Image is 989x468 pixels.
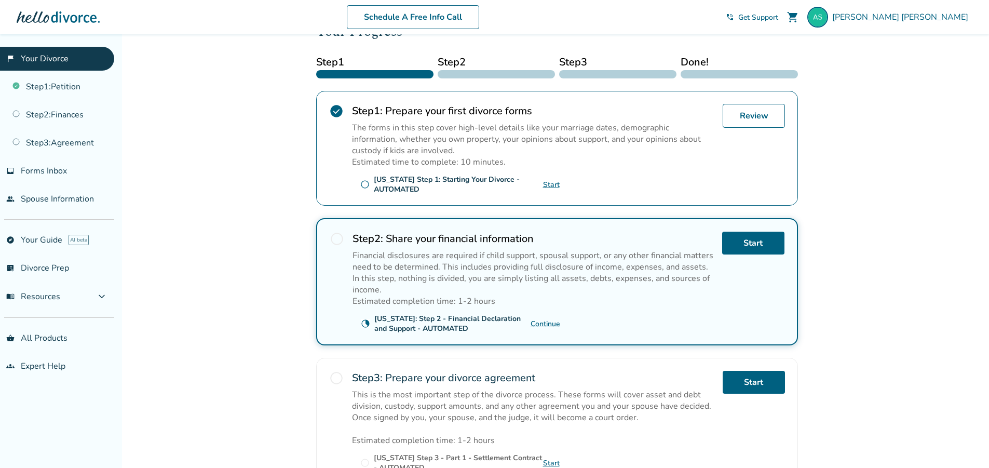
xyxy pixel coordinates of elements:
[726,13,734,21] span: phone_in_talk
[352,371,714,385] h2: Prepare your divorce agreement
[353,232,714,246] h2: Share your financial information
[6,362,15,370] span: groups
[360,458,370,467] span: radio_button_unchecked
[353,296,714,307] p: Estimated completion time: 1-2 hours
[6,195,15,203] span: people
[21,165,67,177] span: Forms Inbox
[330,232,344,246] span: radio_button_unchecked
[352,122,714,156] p: The forms in this step cover high-level details like your marriage dates, demographic information...
[6,292,15,301] span: menu_book
[787,11,799,23] span: shopping_cart
[353,232,383,246] strong: Step 2 :
[6,167,15,175] span: inbox
[353,273,714,296] p: In this step, nothing is divided, you are simply listing all assets, debts, expenses, and sources...
[352,371,383,385] strong: Step 3 :
[352,156,714,168] p: Estimated time to complete: 10 minutes.
[352,389,714,423] p: This is the most important step of the divorce process. These forms will cover asset and debt div...
[832,11,972,23] span: [PERSON_NAME] [PERSON_NAME]
[531,319,560,329] a: Continue
[352,104,714,118] h2: Prepare your first divorce forms
[352,423,714,446] p: Estimated completion time: 1-2 hours
[807,7,828,28] img: taskstrecker@aol.com
[723,371,785,394] a: Start
[6,55,15,63] span: flag_2
[722,232,784,255] a: Start
[726,12,778,22] a: phone_in_talkGet Support
[96,290,108,303] span: expand_more
[361,319,370,328] span: clock_loader_40
[360,180,370,189] span: radio_button_unchecked
[374,314,531,333] div: [US_STATE]: Step 2 - Financial Declaration and Support - AUTOMATED
[329,104,344,118] span: check_circle
[347,5,479,29] a: Schedule A Free Info Call
[6,334,15,342] span: shopping_basket
[69,235,89,245] span: AI beta
[723,104,785,128] a: Review
[6,291,60,302] span: Resources
[329,371,344,385] span: radio_button_unchecked
[543,458,560,468] a: Start
[438,55,555,70] span: Step 2
[316,55,433,70] span: Step 1
[559,55,676,70] span: Step 3
[937,418,989,468] iframe: Chat Widget
[374,175,543,194] div: [US_STATE] Step 1: Starting Your Divorce - AUTOMATED
[6,236,15,244] span: explore
[353,250,714,273] p: Financial disclosures are required if child support, spousal support, or any other financial matt...
[543,180,560,190] a: Start
[738,12,778,22] span: Get Support
[6,264,15,272] span: list_alt_check
[352,104,383,118] strong: Step 1 :
[681,55,798,70] span: Done!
